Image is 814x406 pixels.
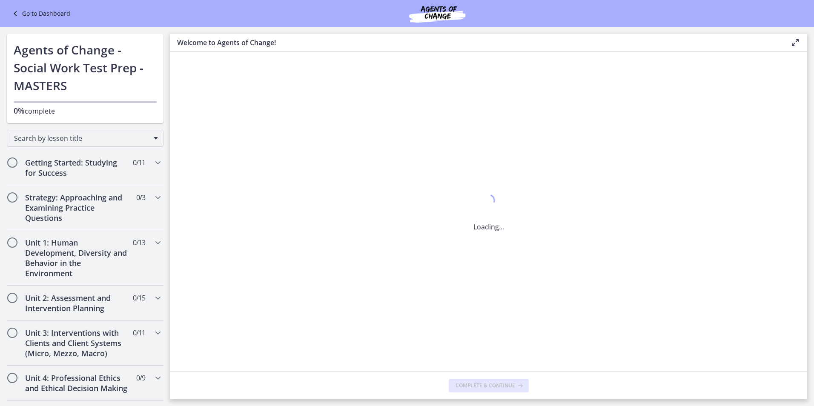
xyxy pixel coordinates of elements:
h2: Unit 4: Professional Ethics and Ethical Decision Making [25,373,129,393]
h2: Unit 2: Assessment and Intervention Planning [25,293,129,313]
p: complete [14,106,157,116]
a: Go to Dashboard [10,9,70,19]
h2: Getting Started: Studying for Success [25,157,129,178]
span: 0 / 13 [133,237,145,248]
span: Complete & continue [456,382,515,389]
span: Search by lesson title [14,134,149,143]
h3: Welcome to Agents of Change! [177,37,777,48]
h2: Unit 3: Interventions with Clients and Client Systems (Micro, Mezzo, Macro) [25,328,129,358]
h2: Unit 1: Human Development, Diversity and Behavior in the Environment [25,237,129,278]
div: Search by lesson title [7,130,163,147]
span: 0 / 15 [133,293,145,303]
span: 0 / 11 [133,157,145,168]
span: 0 / 9 [136,373,145,383]
button: Complete & continue [449,379,529,392]
span: 0% [14,106,25,116]
h1: Agents of Change - Social Work Test Prep - MASTERS [14,41,157,94]
p: Loading... [473,222,504,232]
h2: Strategy: Approaching and Examining Practice Questions [25,192,129,223]
span: 0 / 3 [136,192,145,203]
span: 0 / 11 [133,328,145,338]
img: Agents of Change Social Work Test Prep [386,3,488,24]
div: 1 [473,192,504,212]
